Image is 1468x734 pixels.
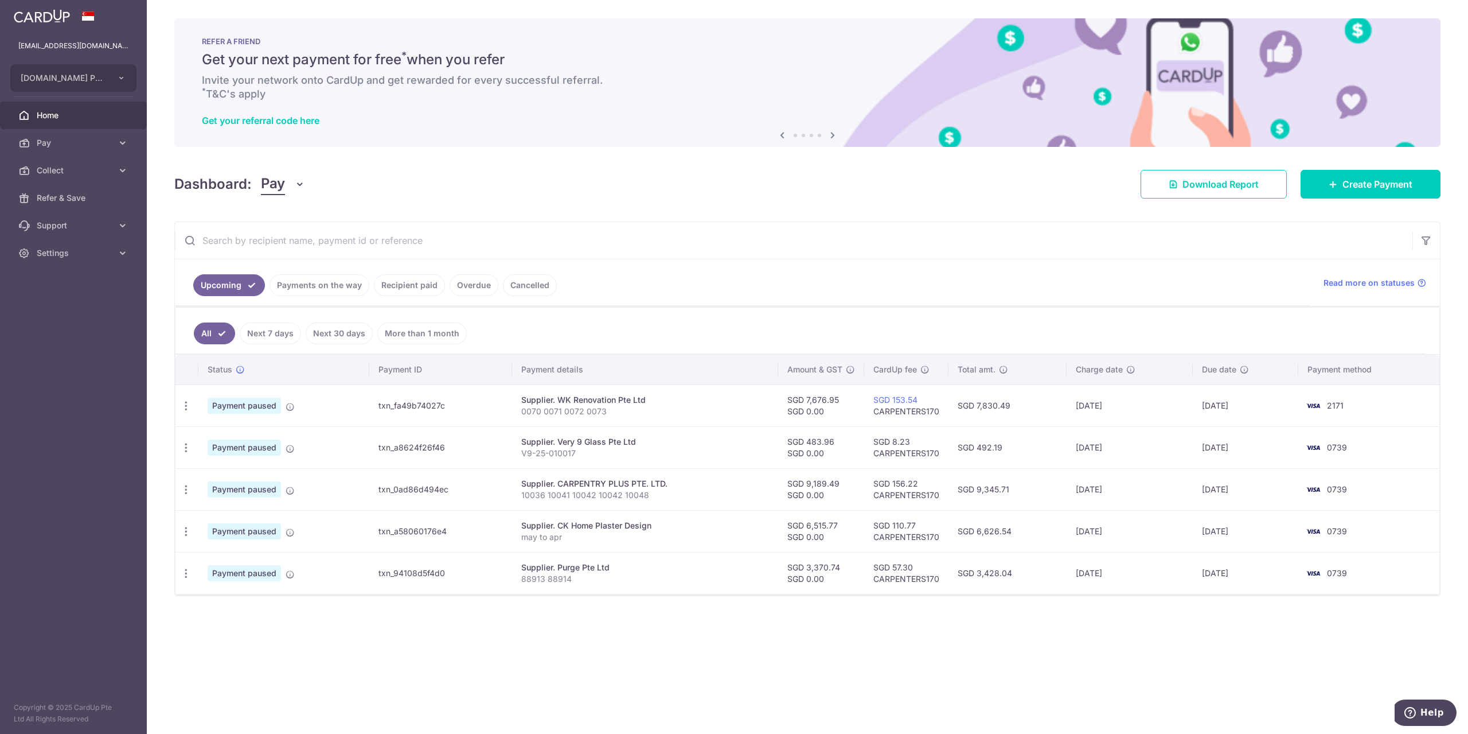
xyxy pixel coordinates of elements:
td: SGD 7,830.49 [948,385,1066,426]
span: Payment paused [208,565,281,581]
th: Payment method [1298,355,1439,385]
span: Download Report [1182,177,1259,191]
a: Get your referral code here [202,115,319,126]
td: SGD 7,676.95 SGD 0.00 [778,385,864,426]
td: [DATE] [1193,510,1298,552]
span: Collect [37,165,112,176]
span: Status [208,364,232,375]
div: Supplier. Very 9 Glass Pte Ltd [521,436,769,448]
td: txn_a8624f26f46 [369,426,512,468]
a: Payments on the way [270,274,369,296]
span: Due date [1202,364,1236,375]
a: Next 7 days [240,323,301,344]
span: Payment paused [208,440,281,456]
a: Read more on statuses [1323,277,1426,289]
a: Overdue [450,274,498,296]
h6: Invite your network onto CardUp and get rewarded for every successful referral. T&C's apply [202,73,1413,101]
span: Total amt. [958,364,995,375]
td: SGD 57.30 CARPENTERS170 [864,552,948,594]
td: [DATE] [1067,552,1193,594]
td: [DATE] [1193,552,1298,594]
h5: Get your next payment for free when you refer [202,51,1413,69]
img: CardUp [14,9,70,23]
span: Read more on statuses [1323,277,1415,289]
button: Pay [261,173,305,195]
a: Recipient paid [374,274,445,296]
span: Pay [261,173,285,195]
td: [DATE] [1193,426,1298,468]
td: CARPENTERS170 [864,385,948,426]
a: Next 30 days [306,323,373,344]
p: [EMAIL_ADDRESS][DOMAIN_NAME] [18,40,128,52]
span: Amount & GST [787,364,842,375]
span: Payment paused [208,523,281,539]
span: Create Payment [1342,177,1412,191]
span: Settings [37,247,112,259]
td: [DATE] [1067,385,1193,426]
p: 10036 10041 10042 10042 10048 [521,490,769,501]
span: Refer & Save [37,192,112,204]
td: [DATE] [1193,468,1298,510]
span: [DOMAIN_NAME] PTE. LTD. [21,72,106,84]
img: Bank Card [1302,441,1325,455]
span: CardUp fee [873,364,917,375]
td: SGD 3,370.74 SGD 0.00 [778,552,864,594]
p: 88913 88914 [521,573,769,585]
img: Bank Card [1302,399,1325,413]
div: Supplier. WK Renovation Pte Ltd [521,394,769,406]
span: Payment paused [208,398,281,414]
td: txn_fa49b74027c [369,385,512,426]
td: [DATE] [1067,426,1193,468]
input: Search by recipient name, payment id or reference [175,222,1412,259]
span: 2171 [1327,401,1344,410]
button: [DOMAIN_NAME] PTE. LTD. [10,64,136,92]
img: Bank Card [1302,566,1325,580]
a: SGD 153.54 [873,395,918,405]
div: Supplier. CK Home Plaster Design [521,520,769,531]
iframe: Opens a widget where you can find more information [1395,700,1457,728]
div: Supplier. CARPENTRY PLUS PTE. LTD. [521,478,769,490]
span: Payment paused [208,481,281,498]
td: SGD 9,345.71 [948,468,1066,510]
img: RAF banner [174,18,1440,147]
td: txn_94108d5f4d0 [369,552,512,594]
td: SGD 6,626.54 [948,510,1066,552]
img: Bank Card [1302,483,1325,496]
p: REFER A FRIEND [202,37,1413,46]
span: Charge date [1076,364,1123,375]
td: SGD 6,515.77 SGD 0.00 [778,510,864,552]
td: [DATE] [1193,385,1298,426]
td: SGD 3,428.04 [948,552,1066,594]
td: SGD 110.77 CARPENTERS170 [864,510,948,552]
span: 0739 [1327,442,1347,452]
div: Supplier. Purge Pte Ltd [521,562,769,573]
span: 0739 [1327,568,1347,578]
a: Create Payment [1301,170,1440,199]
th: Payment ID [369,355,512,385]
a: All [194,323,235,344]
span: Support [37,220,112,231]
td: [DATE] [1067,510,1193,552]
span: Home [37,110,112,121]
a: Download Report [1141,170,1287,199]
td: txn_0ad86d494ec [369,468,512,510]
td: SGD 156.22 CARPENTERS170 [864,468,948,510]
td: txn_a58060176e4 [369,510,512,552]
p: V9-25-010017 [521,448,769,459]
th: Payment details [512,355,778,385]
span: Pay [37,137,112,149]
td: SGD 492.19 [948,426,1066,468]
td: [DATE] [1067,468,1193,510]
p: 0070 0071 0072 0073 [521,406,769,417]
a: Upcoming [193,274,265,296]
td: SGD 8.23 CARPENTERS170 [864,426,948,468]
a: Cancelled [503,274,557,296]
td: SGD 9,189.49 SGD 0.00 [778,468,864,510]
a: More than 1 month [377,323,467,344]
p: may to apr [521,531,769,543]
td: SGD 483.96 SGD 0.00 [778,426,864,468]
span: 0739 [1327,484,1347,494]
h4: Dashboard: [174,174,252,195]
span: 0739 [1327,526,1347,536]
